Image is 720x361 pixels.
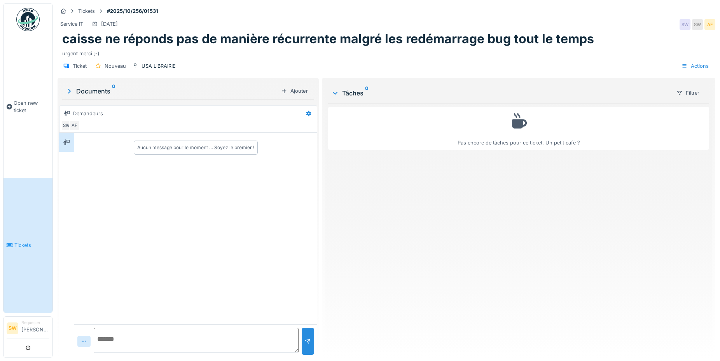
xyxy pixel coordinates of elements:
[105,62,126,70] div: Nouveau
[7,322,18,334] li: SW
[62,47,711,57] div: urgent merci ;-)
[78,7,95,15] div: Tickets
[278,86,311,96] div: Ajouter
[333,110,704,146] div: Pas encore de tâches pour ce ticket. Un petit café ?
[3,178,52,313] a: Tickets
[678,60,712,72] div: Actions
[62,32,594,46] h1: caisse ne réponds pas de manière récurrente malgré les redémarrage bug tout le temps
[101,20,118,28] div: [DATE]
[7,320,49,338] a: SW Requester[PERSON_NAME]
[365,88,369,98] sup: 0
[137,144,254,151] div: Aucun message pour le moment … Soyez le premier !
[692,19,703,30] div: SW
[73,62,87,70] div: Ticket
[16,8,40,31] img: Badge_color-CXgf-gQk.svg
[14,99,49,114] span: Open new ticket
[331,88,670,98] div: Tâches
[69,120,80,131] div: AF
[73,110,103,117] div: Demandeurs
[112,86,115,96] sup: 0
[65,86,278,96] div: Documents
[142,62,176,70] div: USA LIBRAIRIE
[680,19,690,30] div: SW
[104,7,161,15] strong: #2025/10/256/01531
[21,320,49,336] li: [PERSON_NAME]
[704,19,715,30] div: AF
[60,20,83,28] div: Service IT
[14,241,49,249] span: Tickets
[61,120,72,131] div: SW
[3,35,52,178] a: Open new ticket
[21,320,49,326] div: Requester
[673,87,703,99] div: Filtrer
